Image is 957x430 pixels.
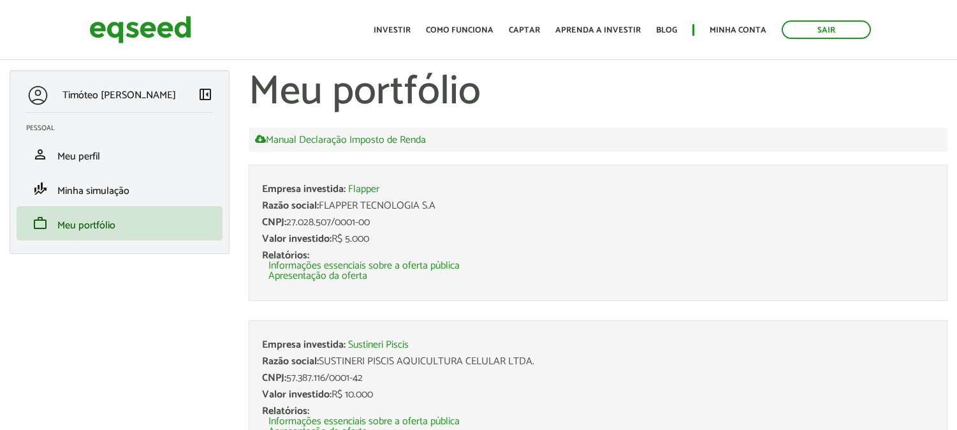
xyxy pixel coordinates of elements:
[57,148,100,165] span: Meu perfil
[262,214,286,231] span: CNPJ:
[268,271,367,281] a: Apresentação da oferta
[348,340,409,350] a: Sustineri Piscis
[198,87,213,105] a: Colapsar menu
[262,336,346,353] span: Empresa investida:
[57,182,129,200] span: Minha simulação
[262,201,934,211] div: FLAPPER TECNOLOGIA S.A
[26,147,213,162] a: personMeu perfil
[255,134,426,145] a: Manual Declaração Imposto de Renda
[249,70,947,115] h1: Meu portfólio
[268,417,460,427] a: Informações essenciais sobre a oferta pública
[89,13,191,47] img: EqSeed
[198,87,213,102] span: left_panel_close
[262,230,332,248] span: Valor investido:
[26,181,213,196] a: finance_modeMinha simulação
[62,89,176,101] p: Timóteo [PERSON_NAME]
[262,403,309,420] span: Relatórios:
[26,124,223,132] h2: Pessoal
[509,26,540,34] a: Captar
[262,181,346,198] span: Empresa investida:
[262,247,309,264] span: Relatórios:
[17,206,223,241] li: Meu portfólio
[57,217,115,234] span: Meu portfólio
[262,197,319,214] span: Razão social:
[268,261,460,271] a: Informações essenciais sobre a oferta pública
[555,26,641,34] a: Aprenda a investir
[710,26,766,34] a: Minha conta
[262,386,332,403] span: Valor investido:
[33,147,48,162] span: person
[656,26,677,34] a: Blog
[262,353,319,370] span: Razão social:
[262,218,934,228] div: 27.028.507/0001-00
[262,357,934,367] div: SUSTINERI PISCIS AQUICULTURA CELULAR LTDA.
[17,137,223,172] li: Meu perfil
[26,216,213,231] a: workMeu portfólio
[262,369,286,387] span: CNPJ:
[262,234,934,244] div: R$ 5.000
[348,184,379,195] a: Flapper
[782,20,871,39] a: Sair
[262,373,934,383] div: 57.387.116/0001-42
[374,26,411,34] a: Investir
[33,181,48,196] span: finance_mode
[426,26,493,34] a: Como funciona
[262,390,934,400] div: R$ 10.000
[33,216,48,231] span: work
[17,172,223,206] li: Minha simulação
